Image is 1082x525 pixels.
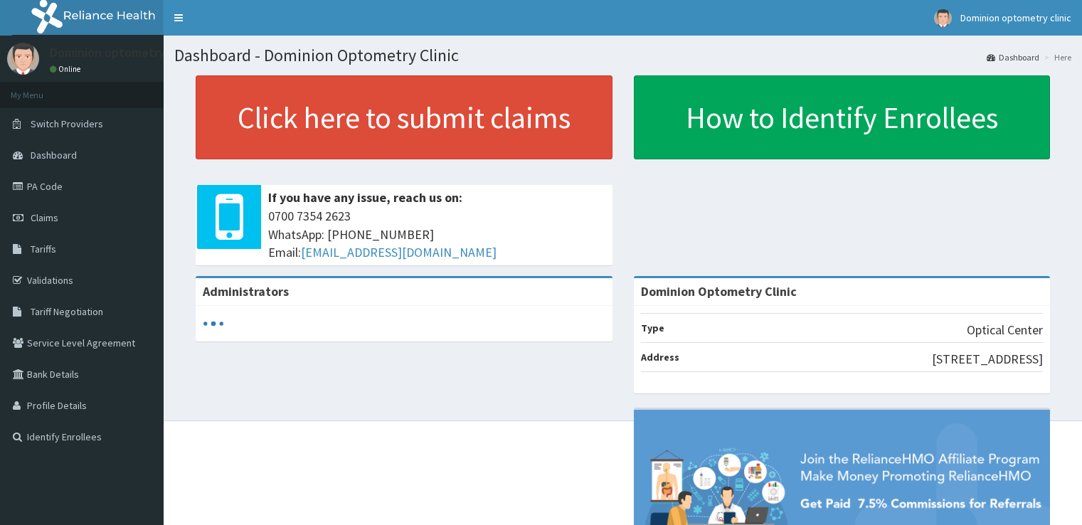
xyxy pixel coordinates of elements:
a: Click here to submit claims [196,75,612,159]
b: Type [641,322,664,334]
p: [STREET_ADDRESS] [932,350,1043,368]
span: Dominion optometry clinic [960,11,1071,24]
h1: Dashboard - Dominion Optometry Clinic [174,46,1071,65]
img: User Image [7,43,39,75]
b: Administrators [203,283,289,299]
a: Online [50,64,84,74]
strong: Dominion Optometry Clinic [641,283,797,299]
a: How to Identify Enrollees [634,75,1051,159]
p: Optical Center [967,321,1043,339]
svg: audio-loading [203,313,224,334]
span: Claims [31,211,58,224]
span: Tariff Negotiation [31,305,103,318]
a: Dashboard [987,51,1039,63]
p: Dominion optometry clinic [50,46,197,59]
span: Switch Providers [31,117,103,130]
img: User Image [934,9,952,27]
span: Dashboard [31,149,77,161]
b: Address [641,351,679,364]
span: Tariffs [31,243,56,255]
b: If you have any issue, reach us on: [268,189,462,206]
span: 0700 7354 2623 WhatsApp: [PHONE_NUMBER] Email: [268,207,605,262]
li: Here [1041,51,1071,63]
a: [EMAIL_ADDRESS][DOMAIN_NAME] [301,244,497,260]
